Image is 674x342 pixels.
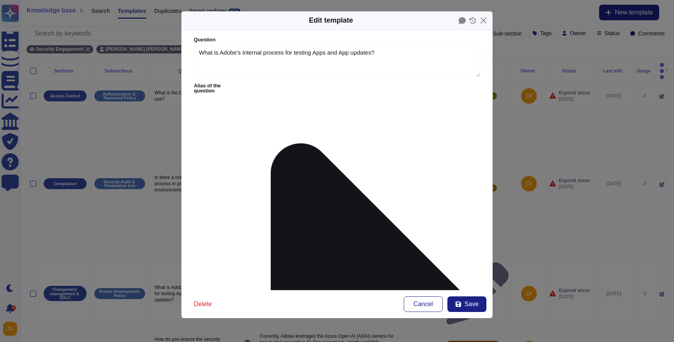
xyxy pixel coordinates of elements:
[465,301,479,307] span: Save
[477,14,490,27] button: Close
[404,296,443,312] button: Cancel
[309,15,353,26] div: Edit template
[194,37,480,43] label: Question
[194,46,480,78] textarea: What is Adobe’s internal process for testing Apps and App updates?
[447,296,486,312] button: Save
[188,296,218,312] button: Delete
[194,301,212,307] span: Delete
[413,301,433,307] span: Cancel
